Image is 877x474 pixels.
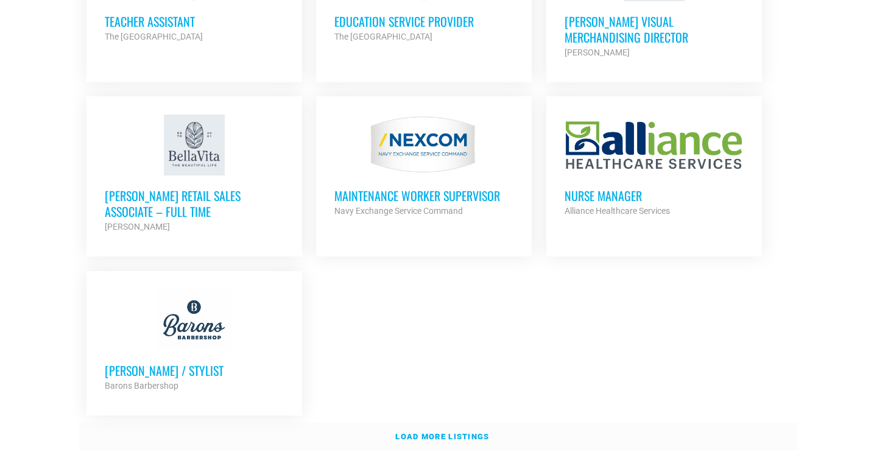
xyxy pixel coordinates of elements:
a: Nurse Manager Alliance Healthcare Services [546,96,762,236]
h3: [PERSON_NAME] Retail Sales Associate – Full Time [105,188,284,219]
strong: Navy Exchange Service Command [334,206,463,216]
strong: Alliance Healthcare Services [565,206,670,216]
strong: The [GEOGRAPHIC_DATA] [105,32,203,41]
strong: The [GEOGRAPHIC_DATA] [334,32,432,41]
h3: MAINTENANCE WORKER SUPERVISOR [334,188,513,203]
strong: Load more listings [395,432,489,441]
a: MAINTENANCE WORKER SUPERVISOR Navy Exchange Service Command [316,96,532,236]
strong: [PERSON_NAME] [565,48,630,57]
h3: [PERSON_NAME] / Stylist [105,363,284,378]
a: Load more listings [79,423,798,451]
a: [PERSON_NAME] Retail Sales Associate – Full Time [PERSON_NAME] [86,96,302,252]
h3: Nurse Manager [565,188,744,203]
h3: [PERSON_NAME] Visual Merchandising Director [565,13,744,45]
strong: [PERSON_NAME] [105,222,170,232]
strong: Barons Barbershop [105,381,178,391]
a: [PERSON_NAME] / Stylist Barons Barbershop [86,271,302,411]
h3: Education Service Provider [334,13,513,29]
h3: Teacher Assistant [105,13,284,29]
